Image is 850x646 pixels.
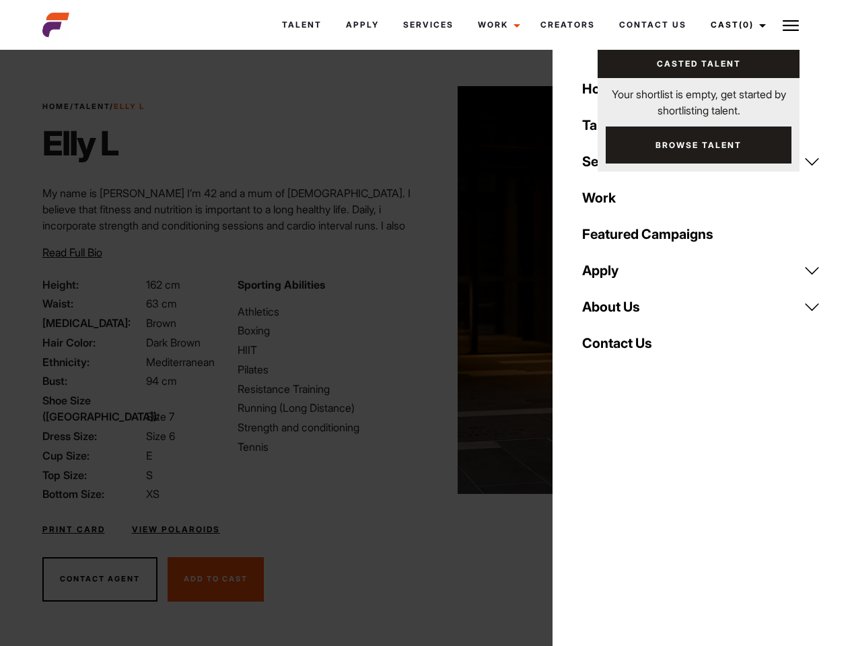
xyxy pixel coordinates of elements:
[146,374,177,388] span: 94 cm
[598,78,800,118] p: Your shortlist is empty, get started by shortlisting talent.
[574,289,828,325] a: About Us
[574,71,828,107] a: Home
[146,487,160,501] span: XS
[574,252,828,289] a: Apply
[146,429,175,443] span: Size 6
[574,216,828,252] a: Featured Campaigns
[184,574,248,583] span: Add To Cast
[42,557,157,602] button: Contact Agent
[574,180,828,216] a: Work
[42,101,145,112] span: / /
[574,107,828,143] a: Talent
[42,246,102,259] span: Read Full Bio
[391,7,466,43] a: Services
[42,467,143,483] span: Top Size:
[42,486,143,502] span: Bottom Size:
[238,400,417,416] li: Running (Long Distance)
[574,143,828,180] a: Services
[528,7,607,43] a: Creators
[42,102,70,111] a: Home
[783,17,799,34] img: Burger icon
[132,524,220,536] a: View Polaroids
[238,381,417,397] li: Resistance Training
[146,297,177,310] span: 63 cm
[42,447,143,464] span: Cup Size:
[146,468,153,482] span: S
[238,322,417,338] li: Boxing
[42,428,143,444] span: Dress Size:
[114,102,145,111] strong: Elly L
[42,373,143,389] span: Bust:
[42,277,143,293] span: Height:
[146,316,176,330] span: Brown
[42,392,143,425] span: Shoe Size ([GEOGRAPHIC_DATA]):
[270,7,334,43] a: Talent
[238,303,417,320] li: Athletics
[42,185,417,298] p: My name is [PERSON_NAME] I’m 42 and a mum of [DEMOGRAPHIC_DATA]. I believe that fitness and nutri...
[238,361,417,378] li: Pilates
[607,7,699,43] a: Contact Us
[42,295,143,312] span: Waist:
[238,419,417,435] li: Strength and conditioning
[42,354,143,370] span: Ethnicity:
[42,244,102,260] button: Read Full Bio
[42,315,143,331] span: [MEDICAL_DATA]:
[238,278,325,291] strong: Sporting Abilities
[466,7,528,43] a: Work
[238,439,417,455] li: Tennis
[606,127,791,164] a: Browse Talent
[146,410,174,423] span: Size 7
[238,342,417,358] li: HIIT
[42,11,69,38] img: cropped-aefm-brand-fav-22-square.png
[74,102,110,111] a: Talent
[168,557,264,602] button: Add To Cast
[699,7,774,43] a: Cast(0)
[146,278,180,291] span: 162 cm
[146,336,201,349] span: Dark Brown
[42,334,143,351] span: Hair Color:
[146,449,152,462] span: E
[739,20,754,30] span: (0)
[42,524,105,536] a: Print Card
[598,50,800,78] a: Casted Talent
[574,325,828,361] a: Contact Us
[334,7,391,43] a: Apply
[146,355,215,369] span: Mediterranean
[42,123,145,164] h1: Elly L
